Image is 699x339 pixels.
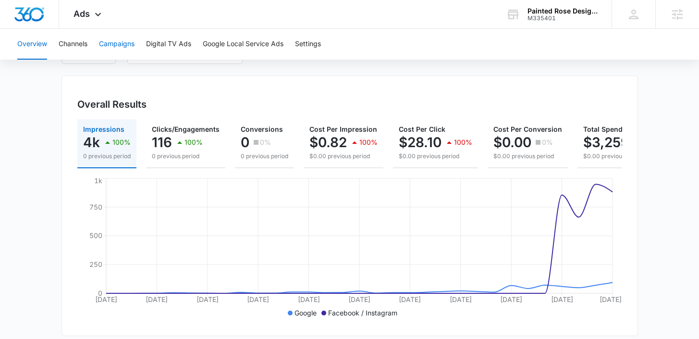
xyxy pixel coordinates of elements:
[399,135,441,150] p: $28.10
[89,203,102,211] tspan: 750
[241,135,249,150] p: 0
[247,295,269,303] tspan: [DATE]
[77,97,147,112] h3: Overall Results
[359,139,378,146] p: 100%
[260,139,271,146] p: 0%
[583,125,623,133] span: Total Spend
[309,152,378,161] p: $0.00 previous period
[295,29,321,60] button: Settings
[399,152,472,161] p: $0.00 previous period
[551,295,573,303] tspan: [DATE]
[203,29,283,60] button: Google Local Service Ads
[99,29,135,60] button: Campaigns
[25,25,106,33] div: Domain: [DOMAIN_NAME]
[98,289,102,297] tspan: 0
[542,139,553,146] p: 0%
[527,7,598,15] div: account name
[89,260,102,268] tspan: 250
[527,15,598,22] div: account id
[583,152,680,161] p: $0.00 previous period
[449,295,471,303] tspan: [DATE]
[241,152,288,161] p: 0 previous period
[146,29,191,60] button: Digital TV Ads
[184,139,203,146] p: 100%
[196,295,218,303] tspan: [DATE]
[37,57,86,63] div: Domain Overview
[309,135,347,150] p: $0.82
[152,152,220,161] p: 0 previous period
[26,56,34,63] img: tab_domain_overview_orange.svg
[583,135,649,150] p: $3,259.70
[399,125,445,133] span: Cost Per Click
[15,25,23,33] img: website_grey.svg
[493,135,531,150] p: $0.00
[112,139,131,146] p: 100%
[328,308,397,318] p: Facebook / Instagram
[309,125,377,133] span: Cost Per Impression
[94,176,102,185] tspan: 1k
[89,231,102,239] tspan: 500
[96,56,103,63] img: tab_keywords_by_traffic_grey.svg
[454,139,472,146] p: 100%
[74,9,90,19] span: Ads
[83,152,131,161] p: 0 previous period
[500,295,522,303] tspan: [DATE]
[152,135,172,150] p: 116
[27,15,47,23] div: v 4.0.25
[17,29,47,60] button: Overview
[399,295,421,303] tspan: [DATE]
[348,295,370,303] tspan: [DATE]
[600,295,622,303] tspan: [DATE]
[152,125,220,133] span: Clicks/Engagements
[146,295,168,303] tspan: [DATE]
[241,125,283,133] span: Conversions
[95,295,117,303] tspan: [DATE]
[297,295,319,303] tspan: [DATE]
[15,15,23,23] img: logo_orange.svg
[59,29,87,60] button: Channels
[493,125,562,133] span: Cost Per Conversion
[83,135,100,150] p: 4k
[106,57,162,63] div: Keywords by Traffic
[493,152,562,161] p: $0.00 previous period
[294,308,317,318] p: Google
[83,125,124,133] span: Impressions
